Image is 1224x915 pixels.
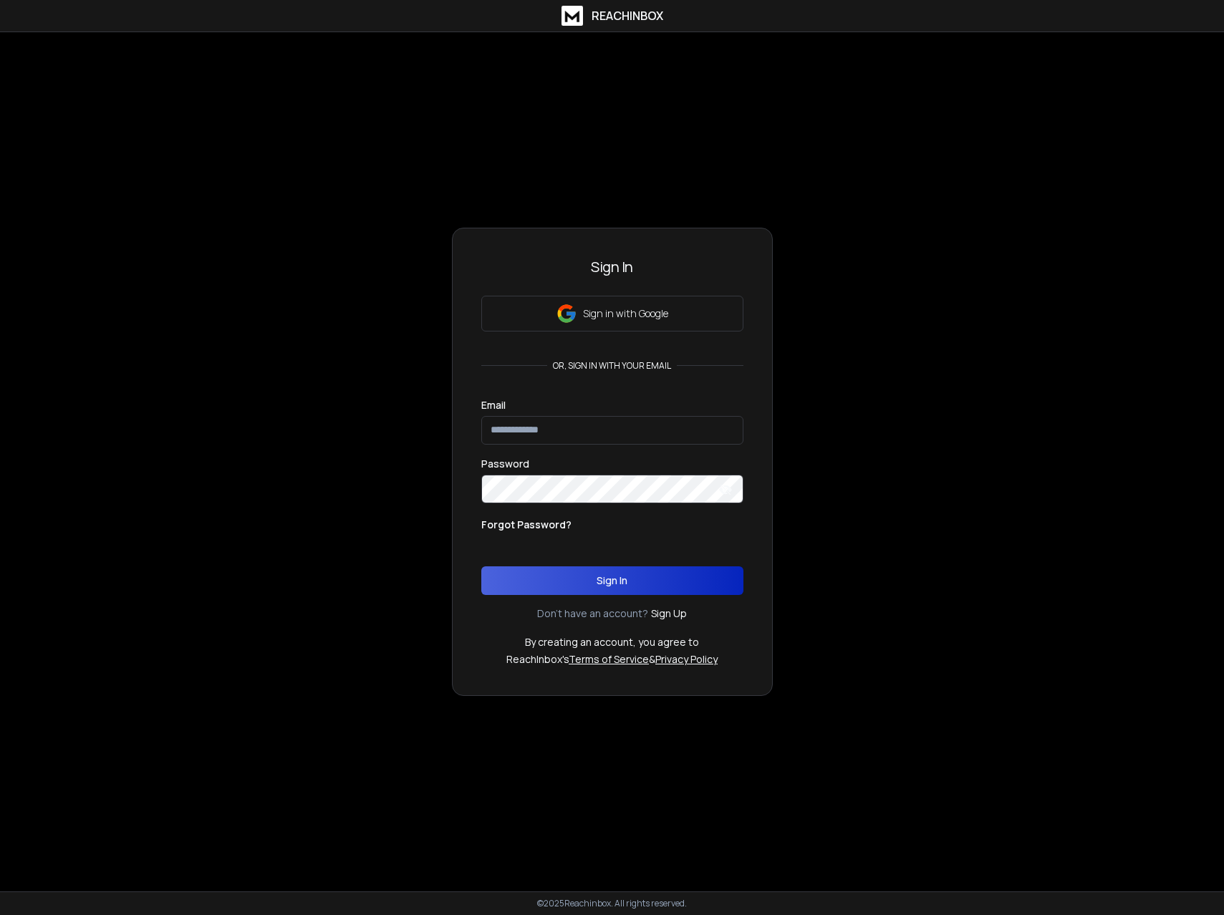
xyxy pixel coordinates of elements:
[481,400,506,410] label: Email
[481,257,743,277] h3: Sign In
[592,7,663,24] h1: ReachInbox
[506,652,718,667] p: ReachInbox's &
[481,518,572,532] p: Forgot Password?
[569,652,649,666] a: Terms of Service
[481,459,529,469] label: Password
[481,296,743,331] button: Sign in with Google
[655,652,718,666] a: Privacy Policy
[562,6,583,26] img: logo
[583,306,668,321] p: Sign in with Google
[651,606,687,621] a: Sign Up
[547,360,677,372] p: or, sign in with your email
[537,898,687,909] p: © 2025 Reachinbox. All rights reserved.
[562,6,663,26] a: ReachInbox
[537,606,648,621] p: Don't have an account?
[525,635,699,649] p: By creating an account, you agree to
[481,566,743,595] button: Sign In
